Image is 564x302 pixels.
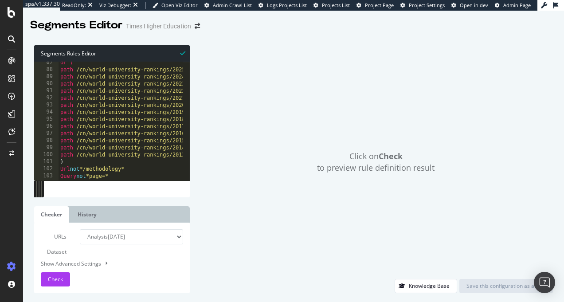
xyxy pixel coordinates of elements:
[126,22,191,31] div: Times Higher Education
[534,272,555,293] div: Open Intercom Messenger
[34,66,59,73] div: 88
[161,2,198,8] span: Open Viz Editor
[30,18,122,33] div: Segments Editor
[34,158,59,165] div: 101
[48,275,63,283] span: Check
[34,123,59,130] div: 96
[34,94,59,102] div: 92
[451,2,488,9] a: Open in dev
[395,279,457,293] button: Knowledge Base
[409,282,450,290] div: Knowledge Base
[34,109,59,116] div: 94
[34,102,59,109] div: 93
[322,2,350,8] span: Projects List
[34,80,59,87] div: 90
[34,206,69,223] a: Checker
[379,151,403,161] strong: Check
[356,2,394,9] a: Project Page
[99,2,131,9] div: Viz Debugger:
[34,144,59,151] div: 99
[313,2,350,9] a: Projects List
[71,206,103,223] a: History
[395,282,457,290] a: Knowledge Base
[258,2,307,9] a: Logs Projects List
[34,229,73,259] label: URLs Dataset
[204,2,252,9] a: Admin Crawl List
[34,151,59,158] div: 100
[34,59,59,66] div: 87
[180,49,185,57] span: Syntax is valid
[153,2,198,9] a: Open Viz Editor
[317,151,435,173] span: Click on to preview rule definition result
[495,2,531,9] a: Admin Page
[34,259,176,268] div: Show Advanced Settings
[34,116,59,123] div: 95
[34,173,59,180] div: 103
[34,130,59,137] div: 97
[459,279,553,293] button: Save this configuration as active
[460,2,488,8] span: Open in dev
[267,2,307,8] span: Logs Projects List
[466,282,546,290] div: Save this configuration as active
[400,2,445,9] a: Project Settings
[62,2,86,9] div: ReadOnly:
[34,180,59,187] div: 104
[503,2,531,8] span: Admin Page
[213,2,252,8] span: Admin Crawl List
[195,23,200,29] div: arrow-right-arrow-left
[41,272,70,286] button: Check
[34,73,59,80] div: 89
[34,45,190,62] div: Segments Rules Editor
[34,87,59,94] div: 91
[34,137,59,144] div: 98
[365,2,394,8] span: Project Page
[34,165,59,173] div: 102
[409,2,445,8] span: Project Settings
